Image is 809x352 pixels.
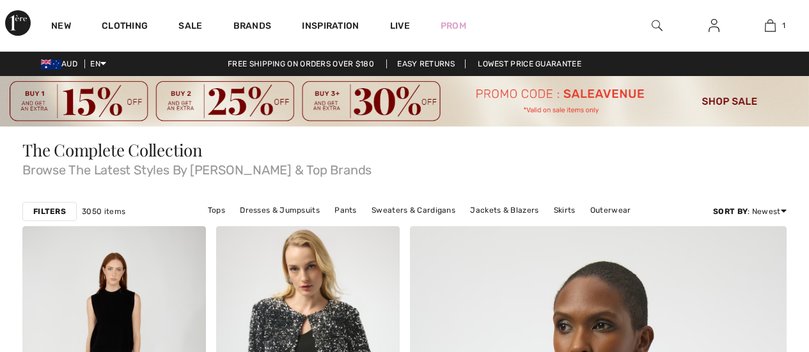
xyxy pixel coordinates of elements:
[782,20,785,31] span: 1
[765,18,776,33] img: My Bag
[201,202,232,218] a: Tops
[41,59,61,70] img: Australian Dollar
[464,202,545,218] a: Jackets & Blazers
[584,202,638,218] a: Outerwear
[652,18,663,33] img: search the website
[22,158,787,176] span: Browse The Latest Styles By [PERSON_NAME] & Top Brands
[41,59,82,68] span: AUD
[386,59,466,68] a: Easy Returns
[233,20,272,34] a: Brands
[217,59,384,68] a: Free shipping on orders over $180
[82,206,125,217] span: 3050 items
[5,10,31,36] img: 1ère Avenue
[713,206,787,217] div: : Newest
[365,202,462,218] a: Sweaters & Cardigans
[390,19,410,33] a: Live
[51,20,71,34] a: New
[90,59,106,68] span: EN
[178,20,202,34] a: Sale
[233,202,326,218] a: Dresses & Jumpsuits
[709,18,719,33] img: My Info
[698,18,730,34] a: Sign In
[33,206,66,217] strong: Filters
[441,19,466,33] a: Prom
[328,202,363,218] a: Pants
[713,207,748,216] strong: Sort By
[302,20,359,34] span: Inspiration
[547,202,582,218] a: Skirts
[742,18,798,33] a: 1
[22,139,203,161] span: The Complete Collection
[102,20,148,34] a: Clothing
[467,59,592,68] a: Lowest Price Guarantee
